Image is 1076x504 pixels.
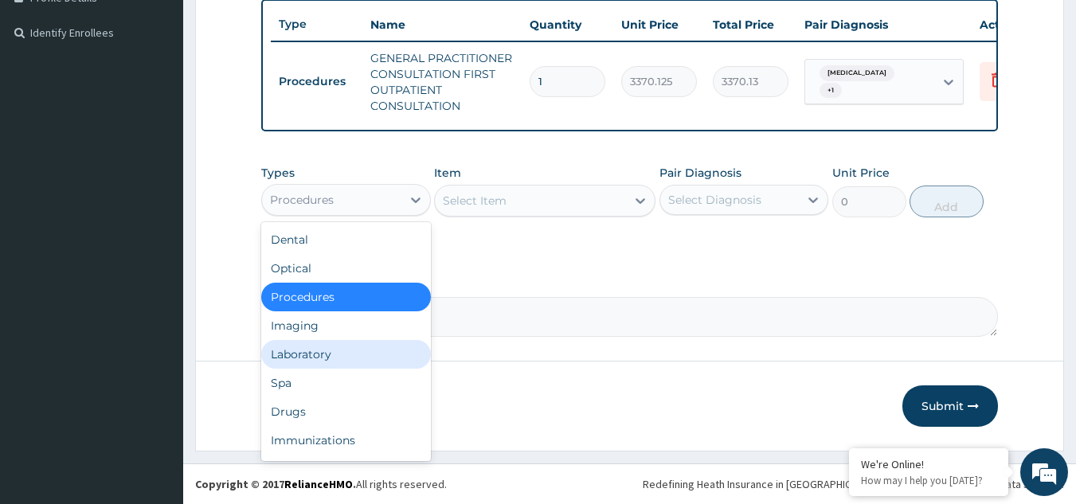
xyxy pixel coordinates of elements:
[83,89,268,110] div: Chat with us now
[861,474,996,487] p: How may I help you today?
[668,192,761,208] div: Select Diagnosis
[261,225,431,254] div: Dental
[261,283,431,311] div: Procedures
[92,150,220,311] span: We're online!
[910,186,984,217] button: Add
[261,397,431,426] div: Drugs
[183,463,1076,504] footer: All rights reserved.
[832,165,890,181] label: Unit Price
[261,275,999,288] label: Comment
[613,9,705,41] th: Unit Price
[643,476,1064,492] div: Redefining Heath Insurance in [GEOGRAPHIC_DATA] using Telemedicine and Data Science!
[434,165,461,181] label: Item
[261,340,431,369] div: Laboratory
[261,166,295,180] label: Types
[705,9,796,41] th: Total Price
[443,193,507,209] div: Select Item
[261,455,431,483] div: Others
[271,10,362,39] th: Type
[362,42,522,122] td: GENERAL PRACTITIONER CONSULTATION FIRST OUTPATIENT CONSULTATION
[972,9,1051,41] th: Actions
[659,165,741,181] label: Pair Diagnosis
[271,67,362,96] td: Procedures
[261,254,431,283] div: Optical
[861,457,996,471] div: We're Online!
[522,9,613,41] th: Quantity
[270,192,334,208] div: Procedures
[8,335,303,391] textarea: Type your message and hit 'Enter'
[261,369,431,397] div: Spa
[820,65,894,81] span: [MEDICAL_DATA]
[195,477,356,491] strong: Copyright © 2017 .
[261,426,431,455] div: Immunizations
[284,477,353,491] a: RelianceHMO
[796,9,972,41] th: Pair Diagnosis
[29,80,65,119] img: d_794563401_company_1708531726252_794563401
[261,311,431,340] div: Imaging
[902,385,998,427] button: Submit
[261,8,299,46] div: Minimize live chat window
[362,9,522,41] th: Name
[820,83,842,99] span: + 1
